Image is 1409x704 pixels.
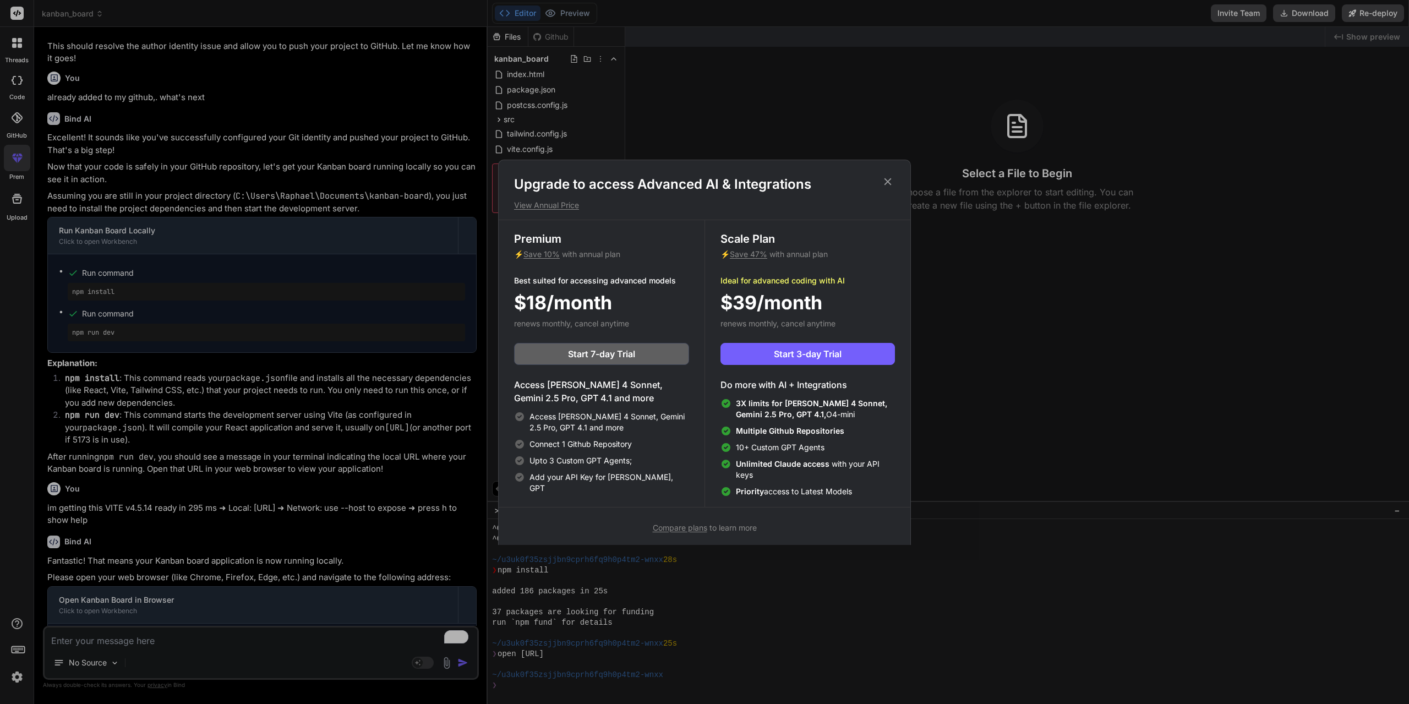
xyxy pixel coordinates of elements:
p: Best suited for accessing advanced models [514,275,689,286]
span: Save 10% [523,249,560,259]
h3: Scale Plan [720,231,895,247]
span: Access [PERSON_NAME] 4 Sonnet, Gemini 2.5 Pro, GPT 4.1 and more [529,411,689,433]
h4: Access [PERSON_NAME] 4 Sonnet, Gemini 2.5 Pro, GPT 4.1 and more [514,378,689,405]
button: Start 3-day Trial [720,343,895,365]
span: to learn more [653,523,757,532]
span: Upto 3 Custom GPT Agents; [529,455,632,466]
span: renews monthly, cancel anytime [514,319,629,328]
p: Ideal for advanced coding with AI [720,275,895,286]
span: Priority [736,487,764,496]
h3: Premium [514,231,689,247]
span: renews monthly, cancel anytime [720,319,835,328]
span: Connect 1 Github Repository [529,439,632,450]
p: ⚡ with annual plan [720,249,895,260]
span: 10+ Custom GPT Agents [736,442,824,453]
p: ⚡ with annual plan [514,249,689,260]
span: $18/month [514,288,612,316]
h4: Do more with AI + Integrations [720,378,895,391]
span: $39/month [720,288,822,316]
button: Start 7-day Trial [514,343,689,365]
span: Add your API Key for [PERSON_NAME], GPT [529,472,689,494]
span: Start 3-day Trial [774,347,842,361]
span: Start 7-day Trial [568,347,635,361]
span: 3X limits for [PERSON_NAME] 4 Sonnet, Gemini 2.5 Pro, GPT 4.1, [736,399,887,419]
span: Multiple Github Repositories [736,426,844,435]
h1: Upgrade to access Advanced AI & Integrations [514,176,895,193]
span: with your API keys [736,459,895,481]
span: O4-mini [736,398,895,420]
span: Save 47% [730,249,767,259]
p: View Annual Price [514,200,895,211]
span: Unlimited Claude access [736,459,832,468]
span: Compare plans [653,523,707,532]
span: access to Latest Models [736,486,852,497]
